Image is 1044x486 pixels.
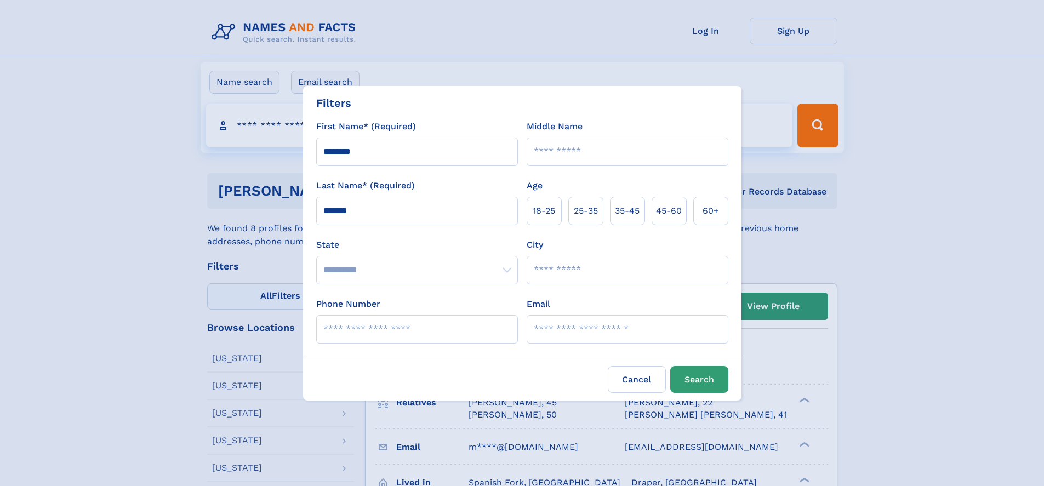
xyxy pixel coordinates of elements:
label: City [527,238,543,251]
label: State [316,238,518,251]
label: Last Name* (Required) [316,179,415,192]
div: Filters [316,95,351,111]
label: First Name* (Required) [316,120,416,133]
span: 18‑25 [533,204,555,218]
label: Email [527,298,550,311]
span: 25‑35 [574,204,598,218]
span: 60+ [703,204,719,218]
label: Phone Number [316,298,380,311]
span: 35‑45 [615,204,640,218]
label: Age [527,179,543,192]
label: Middle Name [527,120,583,133]
button: Search [670,366,728,393]
span: 45‑60 [656,204,682,218]
label: Cancel [608,366,666,393]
